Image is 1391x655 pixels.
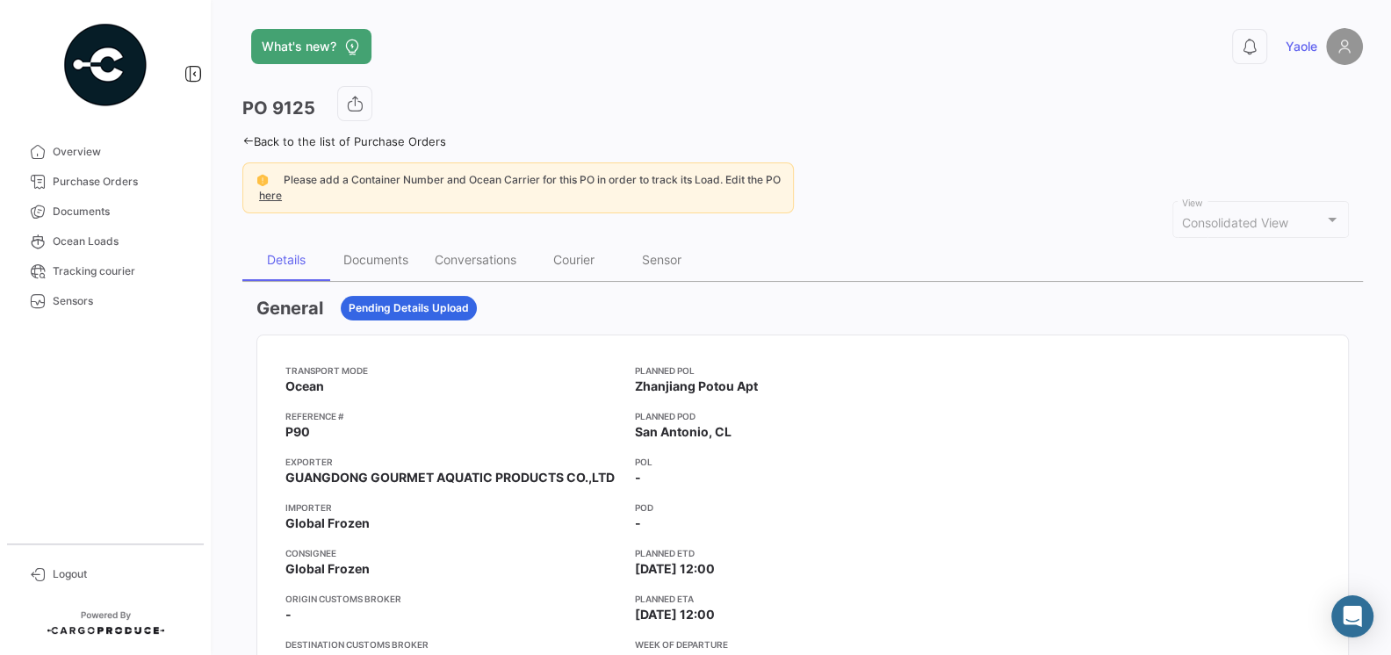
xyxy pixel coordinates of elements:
span: Documents [53,204,190,220]
img: placeholder-user.png [1326,28,1363,65]
app-card-info-title: Transport mode [285,363,621,378]
span: Consolidated View [1182,215,1288,230]
span: San Antonio, CL [635,423,732,441]
span: Overview [53,144,190,160]
span: - [635,469,641,486]
span: GUANGDONG GOURMET AQUATIC PRODUCTS CO.,LTD [285,469,615,486]
app-card-info-title: Importer [285,500,621,515]
a: Tracking courier [14,256,197,286]
span: - [285,606,292,623]
h3: General [256,296,323,320]
a: Sensors [14,286,197,316]
div: Courier [553,252,595,267]
div: Documents [343,252,408,267]
span: Global Frozen [285,560,370,578]
img: powered-by.png [61,21,149,109]
app-card-info-title: POL [635,455,970,469]
div: Conversations [435,252,516,267]
a: Ocean Loads [14,227,197,256]
app-card-info-title: Destination Customs Broker [285,637,621,651]
app-card-info-title: Planned POD [635,409,970,423]
span: What's new? [262,38,336,55]
span: [DATE] 12:00 [635,560,715,578]
span: Logout [53,566,190,582]
span: Sensors [53,293,190,309]
span: Pending Details Upload [349,300,469,316]
span: Please add a Container Number and Ocean Carrier for this PO in order to track its Load. Edit the PO [284,173,781,186]
span: Global Frozen [285,515,370,532]
span: [DATE] 12:00 [635,606,715,623]
app-card-info-title: Planned ETA [635,592,970,606]
app-card-info-title: POD [635,500,970,515]
span: P90 [285,423,310,441]
app-card-info-title: Origin Customs Broker [285,592,621,606]
span: Yaole [1286,38,1317,55]
div: Sensor [642,252,681,267]
a: Documents [14,197,197,227]
a: Purchase Orders [14,167,197,197]
app-card-info-title: Consignee [285,546,621,560]
a: Back to the list of Purchase Orders [242,134,446,148]
span: Ocean Loads [53,234,190,249]
span: Purchase Orders [53,174,190,190]
span: Ocean [285,378,324,395]
span: - [635,515,641,532]
app-card-info-title: Reference # [285,409,621,423]
div: Details [267,252,306,267]
span: Tracking courier [53,263,190,279]
div: Abrir Intercom Messenger [1331,595,1373,637]
app-card-info-title: Planned POL [635,363,970,378]
a: here [256,189,285,202]
app-card-info-title: Planned ETD [635,546,970,560]
h3: PO 9125 [242,96,315,120]
app-card-info-title: Week of departure [635,637,970,651]
button: What's new? [251,29,371,64]
a: Overview [14,137,197,167]
span: Zhanjiang Potou Apt [635,378,758,395]
app-card-info-title: Exporter [285,455,621,469]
